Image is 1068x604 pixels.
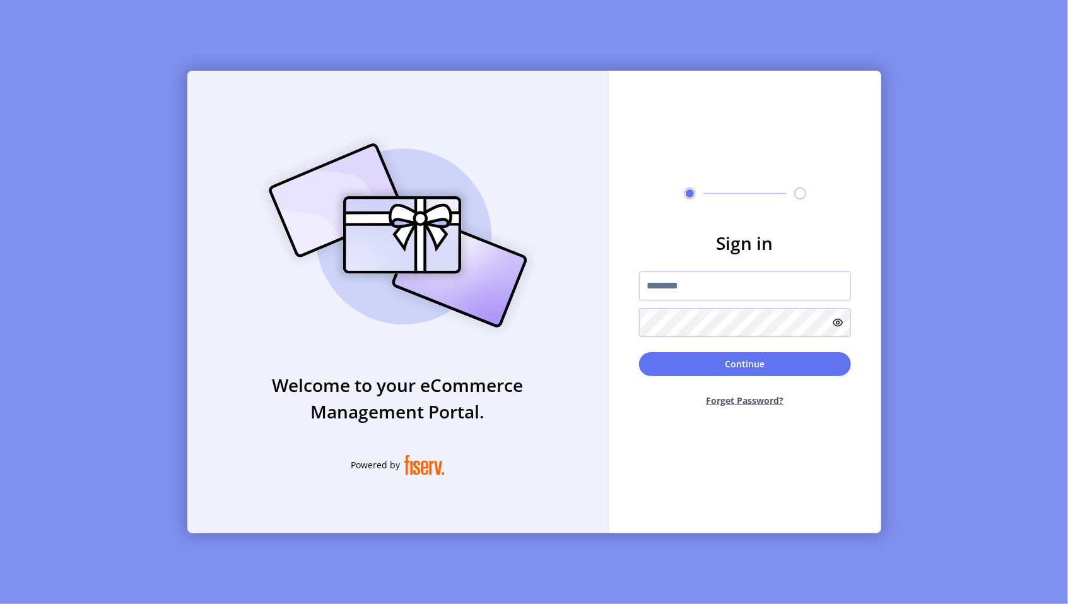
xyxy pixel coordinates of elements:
img: card_Illustration.svg [250,129,546,341]
button: Forget Password? [639,384,851,417]
h3: Welcome to your eCommerce Management Portal. [187,372,609,425]
h3: Sign in [639,230,851,256]
span: Powered by [351,458,401,471]
button: Continue [639,352,851,376]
